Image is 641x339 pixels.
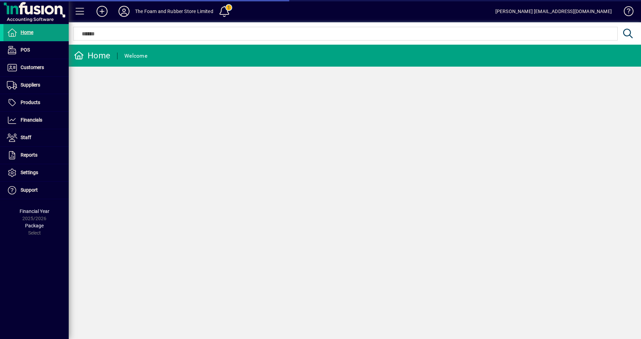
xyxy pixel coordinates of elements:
[21,82,40,88] span: Suppliers
[3,112,69,129] a: Financials
[124,50,147,61] div: Welcome
[113,5,135,18] button: Profile
[3,77,69,94] a: Suppliers
[619,1,632,24] a: Knowledge Base
[74,50,110,61] div: Home
[3,164,69,181] a: Settings
[21,187,38,193] span: Support
[3,94,69,111] a: Products
[3,182,69,199] a: Support
[3,147,69,164] a: Reports
[20,208,49,214] span: Financial Year
[3,59,69,76] a: Customers
[21,100,40,105] span: Products
[21,65,44,70] span: Customers
[21,30,33,35] span: Home
[3,129,69,146] a: Staff
[25,223,44,228] span: Package
[21,152,37,158] span: Reports
[135,6,213,17] div: The Foam and Rubber Store Limited
[495,6,612,17] div: [PERSON_NAME] [EMAIL_ADDRESS][DOMAIN_NAME]
[21,135,31,140] span: Staff
[21,170,38,175] span: Settings
[21,47,30,53] span: POS
[91,5,113,18] button: Add
[3,42,69,59] a: POS
[21,117,42,123] span: Financials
